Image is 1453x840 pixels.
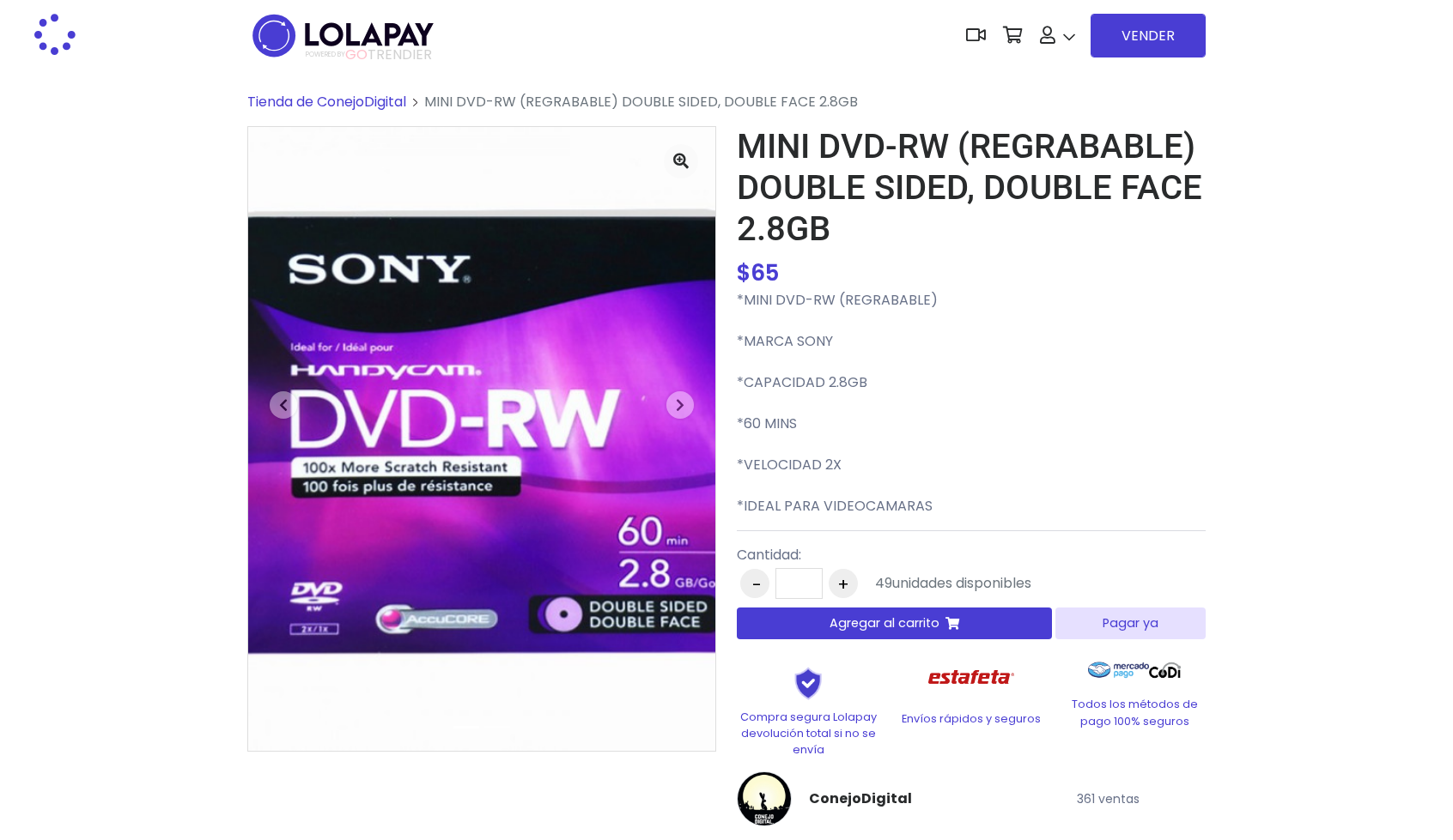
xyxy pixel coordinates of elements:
[875,573,892,593] span: 49
[737,709,879,758] p: Compra segura Lolapay devolución total si no se envía
[1055,607,1206,639] button: Pagar ya
[306,47,432,63] span: TRENDIER
[875,573,1031,594] div: unidades disponibles
[737,545,1031,565] p: Cantidad:
[306,50,345,59] span: POWERED BY
[1088,653,1149,687] img: Mercado Pago Logo
[809,789,912,809] a: ConejoDigital
[1063,696,1206,728] p: Todos los métodos de pago 100% seguros
[737,126,1206,250] h1: MINI DVD-RW (REGRABABLE) DOUBLE SIDED, DOUBLE FACE 2.8GB
[829,569,858,598] button: +
[248,127,715,751] img: medium_1722302970259.jpeg
[751,257,779,288] span: 65
[345,45,368,64] span: GO
[1091,14,1206,57] a: VENDER
[915,653,1029,702] img: Estafeta Logo
[830,614,939,632] span: Agregar al carrito
[900,710,1043,727] p: Envíos rápidos y seguros
[247,9,439,63] img: logo
[737,771,792,826] img: ConejoDigital
[737,257,1206,290] div: $
[1149,653,1181,687] img: Codi Logo
[765,667,851,699] img: Shield
[737,290,1206,517] p: *MINI DVD-RW (REGRABABLE) *MARCA SONY *CAPACIDAD 2.8GB *60 MINS *VELOCIDAD 2X *IDEAL PARA VIDEOCA...
[737,607,1052,639] button: Agregar al carrito
[740,569,769,598] button: -
[424,92,858,112] span: MINI DVD-RW (REGRABABLE) DOUBLE SIDED, DOUBLE FACE 2.8GB
[247,92,1206,126] nav: breadcrumb
[247,92,406,112] a: Tienda de ConejoDigital
[1077,790,1140,807] small: 361 ventas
